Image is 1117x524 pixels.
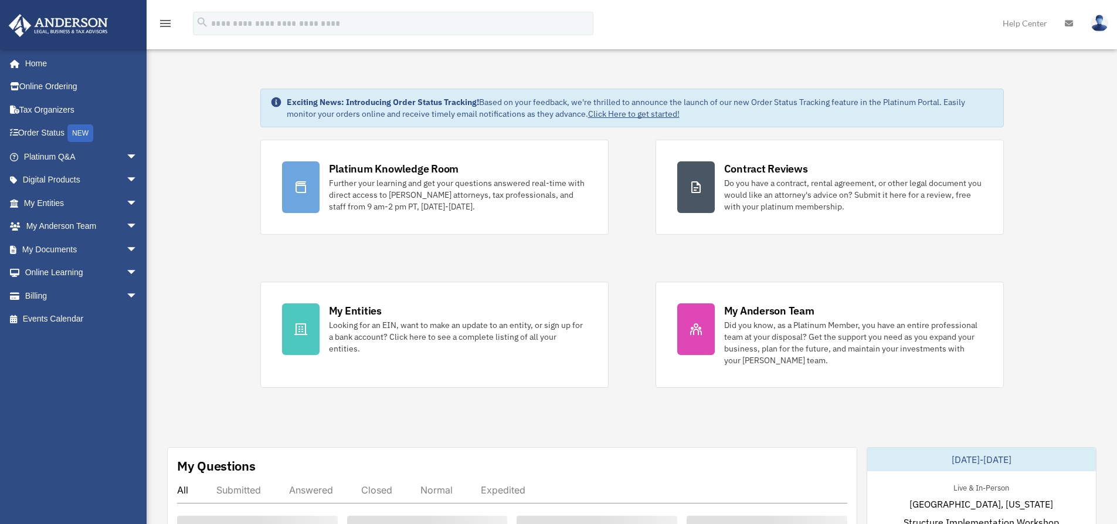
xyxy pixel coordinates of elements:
[126,191,150,215] span: arrow_drop_down
[5,14,111,37] img: Anderson Advisors Platinum Portal
[724,161,808,176] div: Contract Reviews
[287,97,479,107] strong: Exciting News: Introducing Order Status Tracking!
[8,307,155,331] a: Events Calendar
[126,168,150,192] span: arrow_drop_down
[8,75,155,99] a: Online Ordering
[8,261,155,285] a: Online Learningarrow_drop_down
[867,448,1096,471] div: [DATE]-[DATE]
[216,484,261,496] div: Submitted
[724,303,814,318] div: My Anderson Team
[126,238,150,262] span: arrow_drop_down
[656,282,1004,388] a: My Anderson Team Did you know, as a Platinum Member, you have an entire professional team at your...
[8,284,155,307] a: Billingarrow_drop_down
[260,140,609,235] a: Platinum Knowledge Room Further your learning and get your questions answered real-time with dire...
[287,96,994,120] div: Based on your feedback, we're thrilled to announce the launch of our new Order Status Tracking fe...
[1091,15,1108,32] img: User Pic
[158,16,172,31] i: menu
[8,238,155,261] a: My Documentsarrow_drop_down
[329,303,382,318] div: My Entities
[8,191,155,215] a: My Entitiesarrow_drop_down
[8,121,155,146] a: Order StatusNEW
[329,319,587,354] div: Looking for an EIN, want to make an update to an entity, or sign up for a bank account? Click her...
[126,284,150,308] span: arrow_drop_down
[126,145,150,169] span: arrow_drop_down
[289,484,333,496] div: Answered
[177,484,188,496] div: All
[944,481,1018,493] div: Live & In-Person
[329,161,459,176] div: Platinum Knowledge Room
[67,124,93,142] div: NEW
[8,52,150,75] a: Home
[126,261,150,285] span: arrow_drop_down
[656,140,1004,235] a: Contract Reviews Do you have a contract, rental agreement, or other legal document you would like...
[177,457,256,475] div: My Questions
[8,145,155,168] a: Platinum Q&Aarrow_drop_down
[8,215,155,238] a: My Anderson Teamarrow_drop_down
[158,21,172,31] a: menu
[420,484,453,496] div: Normal
[724,177,982,212] div: Do you have a contract, rental agreement, or other legal document you would like an attorney's ad...
[329,177,587,212] div: Further your learning and get your questions answered real-time with direct access to [PERSON_NAM...
[126,215,150,239] span: arrow_drop_down
[196,16,209,29] i: search
[481,484,525,496] div: Expedited
[724,319,982,366] div: Did you know, as a Platinum Member, you have an entire professional team at your disposal? Get th...
[8,98,155,121] a: Tax Organizers
[909,497,1053,511] span: [GEOGRAPHIC_DATA], [US_STATE]
[8,168,155,192] a: Digital Productsarrow_drop_down
[588,109,680,119] a: Click Here to get started!
[361,484,392,496] div: Closed
[260,282,609,388] a: My Entities Looking for an EIN, want to make an update to an entity, or sign up for a bank accoun...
